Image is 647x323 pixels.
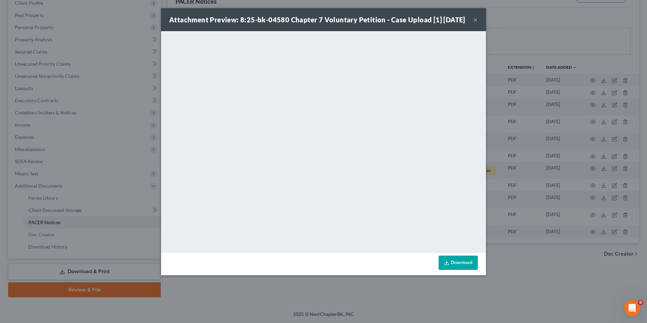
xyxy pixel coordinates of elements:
iframe: Intercom live chat [624,300,640,316]
button: × [473,16,478,24]
span: 6 [638,300,643,305]
strong: Attachment Preview: 8:25-bk-04580 Chapter 7 Voluntary Petition - Case Upload [1] [DATE] [169,16,465,24]
a: Download [439,256,478,270]
iframe: <object ng-attr-data='[URL][DOMAIN_NAME]' type='application/pdf' width='100%' height='650px'></ob... [161,31,486,251]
